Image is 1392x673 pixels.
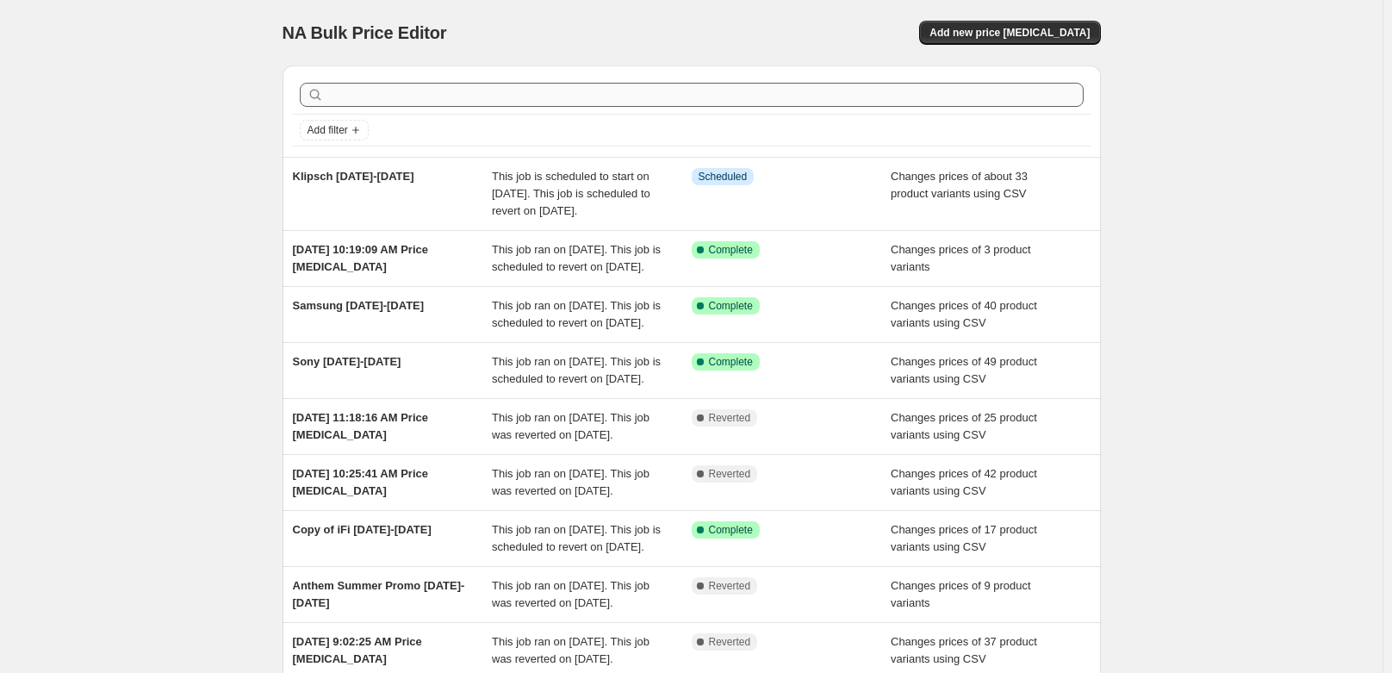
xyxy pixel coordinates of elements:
[492,467,649,497] span: This job ran on [DATE]. This job was reverted on [DATE].
[492,170,650,217] span: This job is scheduled to start on [DATE]. This job is scheduled to revert on [DATE].
[492,243,661,273] span: This job ran on [DATE]. This job is scheduled to revert on [DATE].
[891,355,1037,385] span: Changes prices of 49 product variants using CSV
[709,243,753,257] span: Complete
[293,467,429,497] span: [DATE] 10:25:41 AM Price [MEDICAL_DATA]
[492,299,661,329] span: This job ran on [DATE]. This job is scheduled to revert on [DATE].
[891,579,1031,609] span: Changes prices of 9 product variants
[891,635,1037,665] span: Changes prices of 37 product variants using CSV
[293,523,432,536] span: Copy of iFi [DATE]-[DATE]
[293,579,465,609] span: Anthem Summer Promo [DATE]-[DATE]
[492,523,661,553] span: This job ran on [DATE]. This job is scheduled to revert on [DATE].
[492,411,649,441] span: This job ran on [DATE]. This job was reverted on [DATE].
[300,120,369,140] button: Add filter
[709,523,753,537] span: Complete
[709,299,753,313] span: Complete
[308,123,348,137] span: Add filter
[709,411,751,425] span: Reverted
[891,411,1037,441] span: Changes prices of 25 product variants using CSV
[293,170,414,183] span: Klipsch [DATE]-[DATE]
[293,411,429,441] span: [DATE] 11:18:16 AM Price [MEDICAL_DATA]
[293,355,401,368] span: Sony [DATE]-[DATE]
[492,355,661,385] span: This job ran on [DATE]. This job is scheduled to revert on [DATE].
[891,243,1031,273] span: Changes prices of 3 product variants
[891,170,1028,200] span: Changes prices of about 33 product variants using CSV
[929,26,1090,40] span: Add new price [MEDICAL_DATA]
[293,243,429,273] span: [DATE] 10:19:09 AM Price [MEDICAL_DATA]
[699,170,748,184] span: Scheduled
[709,467,751,481] span: Reverted
[492,635,649,665] span: This job ran on [DATE]. This job was reverted on [DATE].
[891,299,1037,329] span: Changes prices of 40 product variants using CSV
[709,635,751,649] span: Reverted
[283,23,447,42] span: NA Bulk Price Editor
[891,523,1037,553] span: Changes prices of 17 product variants using CSV
[293,299,425,312] span: Samsung [DATE]-[DATE]
[709,579,751,593] span: Reverted
[891,467,1037,497] span: Changes prices of 42 product variants using CSV
[709,355,753,369] span: Complete
[492,579,649,609] span: This job ran on [DATE]. This job was reverted on [DATE].
[919,21,1100,45] button: Add new price [MEDICAL_DATA]
[293,635,422,665] span: [DATE] 9:02:25 AM Price [MEDICAL_DATA]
